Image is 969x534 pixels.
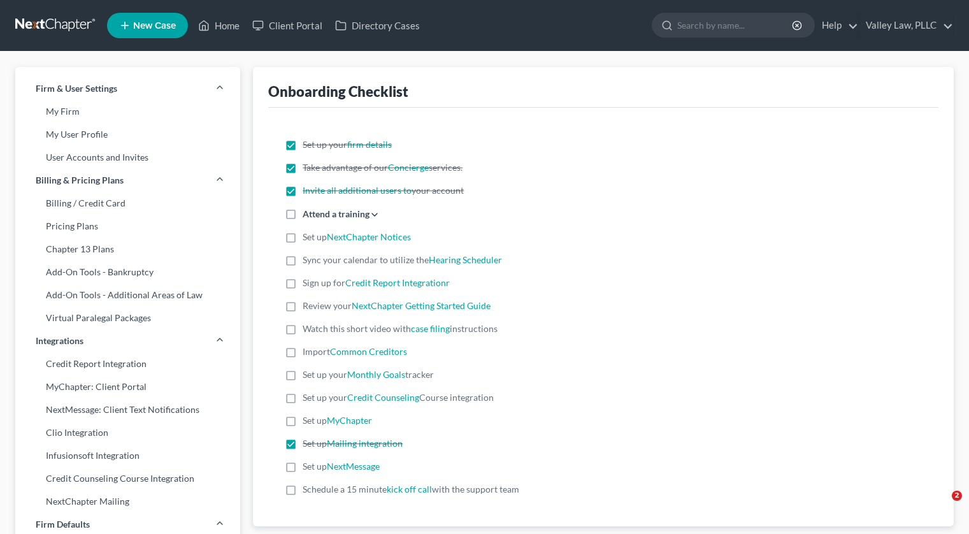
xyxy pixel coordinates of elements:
[388,162,429,173] a: Concierge
[303,254,502,265] span: Sync your calendar to utilize the
[303,438,403,449] span: Set up
[303,300,491,311] span: Review your
[327,438,403,449] a: Mailing integration
[192,14,246,37] a: Home
[15,421,240,444] a: Clio Integration
[15,352,240,375] a: Credit Report Integration
[15,238,240,261] a: Chapter 13 Plans
[36,518,90,531] span: Firm Defaults
[303,484,519,494] span: Schedule a 15 minute with the support team
[15,307,240,329] a: Virtual Paralegal Packages
[15,490,240,513] a: NextChapter Mailing
[36,335,83,347] span: Integrations
[347,139,392,150] a: firm details
[15,467,240,490] a: Credit Counseling Course Integration
[15,100,240,123] a: My Firm
[15,192,240,215] a: Billing / Credit Card
[303,139,392,150] span: Set up your
[15,169,240,192] a: Billing & Pricing Plans
[303,162,463,173] span: Take advantage of our services.
[303,392,494,403] span: Set up your Course integration
[15,284,240,307] a: Add-On Tools - Additional Areas of Law
[952,491,962,501] span: 2
[327,461,380,472] a: NextMessage
[303,277,450,288] span: Sign up for
[268,82,408,101] div: Onboarding Checklist
[36,82,117,95] span: Firm & User Settings
[303,461,380,472] span: Set up
[303,346,407,357] span: Import
[303,185,464,196] span: your account
[327,415,372,426] a: MyChapter
[303,231,411,242] span: Set up
[347,369,405,380] a: Monthly Goals
[345,277,450,288] a: Credit Report Integrationr
[303,207,370,220] label: Attend a training
[815,14,858,37] a: Help
[429,254,502,265] a: Hearing Scheduler
[303,185,412,196] a: Invite all additional users to
[15,146,240,169] a: User Accounts and Invites
[15,123,240,146] a: My User Profile
[15,444,240,467] a: Infusionsoft Integration
[352,300,491,311] a: NextChapter Getting Started Guide
[15,329,240,352] a: Integrations
[677,13,794,37] input: Search by name...
[15,398,240,421] a: NextMessage: Client Text Notifications
[329,14,426,37] a: Directory Cases
[411,323,450,334] a: case filing
[36,174,124,187] span: Billing & Pricing Plans
[303,415,372,426] span: Set up
[859,14,953,37] a: Valley Law, PLLC
[15,375,240,398] a: MyChapter: Client Portal
[330,346,407,357] a: Common Creditors
[15,261,240,284] a: Add-On Tools - Bankruptcy
[246,14,329,37] a: Client Portal
[387,484,432,494] a: kick off call
[347,392,419,403] a: Credit Counseling
[15,215,240,238] a: Pricing Plans
[303,369,434,380] span: Set up your tracker
[926,491,956,521] iframe: Intercom live chat
[133,21,176,31] span: New Case
[15,77,240,100] a: Firm & User Settings
[327,231,411,242] a: NextChapter Notices
[303,323,498,334] span: Watch this short video with instructions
